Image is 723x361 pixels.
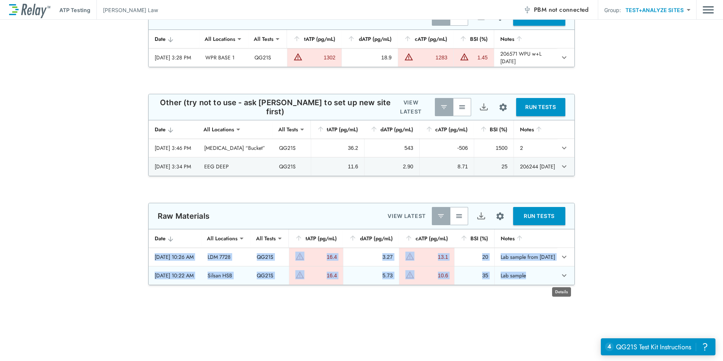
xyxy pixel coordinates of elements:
[558,269,571,282] button: expand row
[480,163,507,170] div: 25
[558,51,571,64] button: expand row
[494,248,557,266] td: Lab sample from [DATE]
[514,157,557,176] td: 206244 [DATE]
[416,272,448,279] div: 10.6
[199,31,240,47] div: All Locations
[495,212,505,221] img: Settings Icon
[251,248,289,266] td: QG21S
[199,48,249,67] td: WPR BASE 1
[426,163,468,170] div: 8.71
[703,3,714,17] img: Drawer Icon
[149,30,574,67] table: sticky table
[494,266,557,285] td: Lab sample
[415,54,447,61] div: 1283
[202,266,251,285] td: Silsan HSB
[155,253,195,261] div: [DATE] 10:26 AM
[558,142,571,154] button: expand row
[348,54,391,61] div: 18.9
[472,207,490,225] button: Export
[476,212,486,221] img: Export Icon
[306,253,337,261] div: 16.4
[9,2,50,18] img: LuminUltra Relay
[304,54,335,61] div: 1302
[371,163,413,170] div: 2.90
[490,206,510,226] button: Site setup
[103,6,158,14] p: [PERSON_NAME] Law
[251,266,289,285] td: QG21S
[480,125,507,134] div: BSI (%)
[461,272,488,279] div: 35
[534,5,589,15] span: PBM
[440,103,448,111] img: Latest
[273,122,303,137] div: All Tests
[460,52,469,61] img: Warning
[425,125,468,134] div: cATP (pg/mL)
[317,125,358,134] div: tATP (pg/mL)
[306,272,337,279] div: 16.4
[349,234,393,243] div: dATP (pg/mL)
[405,234,448,243] div: cATP (pg/mL)
[158,98,393,116] p: Other (try not to use - ask [PERSON_NAME] to set up new site first)
[514,139,557,157] td: 2
[393,98,428,116] p: VIEW LATEST
[295,252,304,261] img: Warning
[198,122,239,137] div: All Locations
[149,120,574,176] table: sticky table
[349,253,393,261] div: 3.27
[149,229,574,285] table: sticky table
[501,234,551,243] div: Notes
[471,54,488,61] div: 1.45
[251,231,281,246] div: All Tests
[479,103,489,112] img: Export Icon
[155,54,193,61] div: [DATE] 3:28 PM
[500,34,551,44] div: Notes
[405,252,414,261] img: Warning
[202,231,243,246] div: All Locations
[293,52,303,61] img: Warning
[248,31,279,47] div: All Tests
[480,144,507,152] div: 1500
[149,30,199,48] th: Date
[455,212,463,220] img: View All
[404,52,413,61] img: Warning
[149,229,202,248] th: Date
[273,157,310,176] td: QG21S
[198,139,273,157] td: [MEDICAL_DATA] “Bucket”
[552,287,571,297] div: Details
[155,272,195,279] div: [DATE] 10:22 AM
[520,2,592,17] button: PBM not connected
[295,270,304,279] img: Warning
[459,34,488,44] div: BSI (%)
[460,234,488,243] div: BSI (%)
[371,144,413,152] div: 543
[498,103,508,112] img: Settings Icon
[349,272,393,279] div: 5.73
[405,270,414,279] img: Warning
[273,139,310,157] td: QG21S
[155,144,192,152] div: [DATE] 3:46 PM
[404,34,447,44] div: cATP (pg/mL)
[494,48,557,67] td: 206571 WPU w+L [DATE]
[149,120,198,139] th: Date
[248,48,287,67] td: QG21S
[293,34,335,44] div: tATP (pg/mL)
[558,251,571,263] button: expand row
[317,144,358,152] div: 36.2
[493,97,513,117] button: Site setup
[59,6,90,14] p: ATP Testing
[558,160,571,173] button: expand row
[155,163,192,170] div: [DATE] 3:34 PM
[520,125,551,134] div: Notes
[295,234,337,243] div: tATP (pg/mL)
[348,34,391,44] div: dATP (pg/mL)
[601,338,715,355] iframe: Resource center
[388,212,426,221] p: VIEW LATEST
[198,157,273,176] td: EEG DEEP
[516,98,565,116] button: RUN TESTS
[604,6,621,14] p: Group:
[416,253,448,261] div: 13.1
[513,207,565,225] button: RUN TESTS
